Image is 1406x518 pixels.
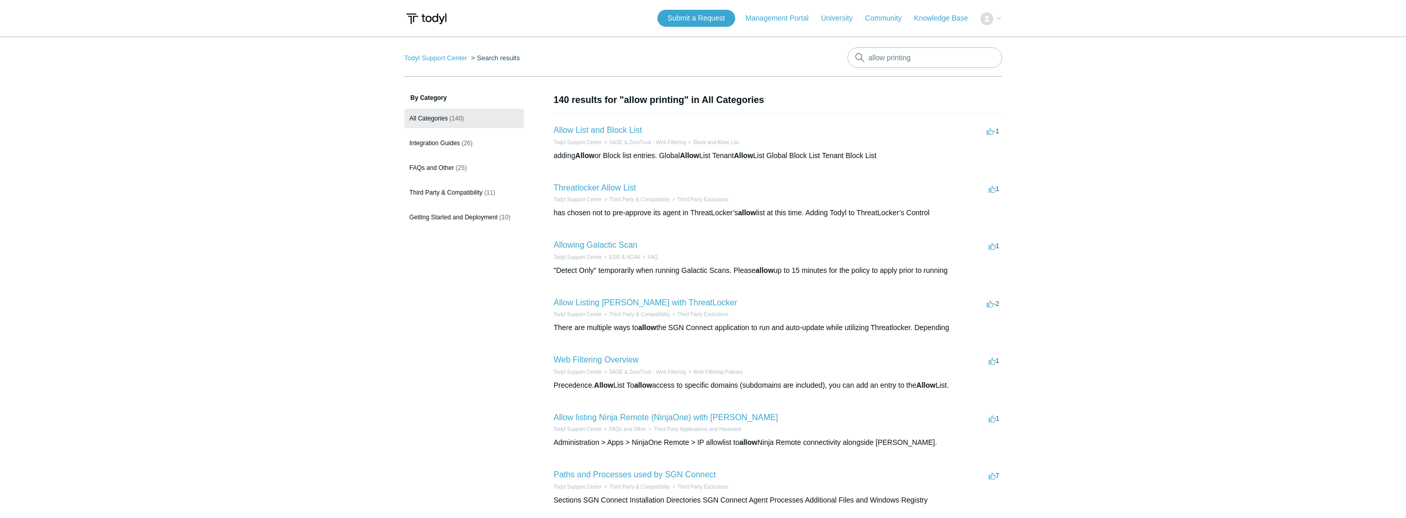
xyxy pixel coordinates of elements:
[554,265,1002,276] div: "Detect Only" temporarily when running Galactic Scans. Please up to 15 minutes for the policy to ...
[989,242,999,250] span: 1
[917,381,936,389] em: Allow
[914,13,978,24] a: Knowledge Base
[469,54,520,62] li: Search results
[677,197,729,202] a: Third Party Exclusions
[404,183,524,202] a: Third Party & Compatibility (11)
[450,115,464,122] span: (140)
[575,151,595,160] em: Allow
[554,253,602,261] li: Todyl Support Center
[499,214,510,221] span: (10)
[686,139,739,146] li: Block and Allow List
[989,357,999,365] span: 1
[602,139,686,146] li: SASE & ZeroTrust - Web Filtering
[677,484,729,490] a: Third Party Exclusions
[693,369,743,375] a: Web Filtering Policies
[410,214,498,221] span: Getting Started and Deployment
[609,197,670,202] a: Third Party & Compatibility
[554,208,1002,218] div: has chosen not to pre-approve its agent in ThreatLocker’s list at this time. Adding Todyl to Thre...
[554,355,639,364] a: Web Filtering Overview
[554,426,602,432] a: Todyl Support Center
[554,425,602,433] li: Todyl Support Center
[554,413,778,422] a: Allow listing Ninja Remote (NinjaOne) with [PERSON_NAME]
[602,310,670,318] li: Third Party & Compatibility
[410,140,460,147] span: Integration Guides
[609,484,670,490] a: Third Party & Compatibility
[989,415,999,422] span: 1
[638,323,656,332] em: allow
[602,483,670,491] li: Third Party & Compatibility
[410,164,454,171] span: FAQs and Other
[738,209,756,217] em: allow
[609,426,646,432] a: FAQs and Other
[734,151,753,160] em: Allow
[686,368,743,376] li: Web Filtering Policies
[609,140,686,145] a: SASE & ZeroTrust - Web Filtering
[554,93,1002,107] h1: 140 results for "allow printing" in All Categories
[554,470,716,479] a: Paths and Processes used by SGN Connect
[609,312,670,317] a: Third Party & Compatibility
[462,140,472,147] span: (26)
[640,253,658,261] li: FAQ
[554,139,602,146] li: Todyl Support Center
[739,438,757,446] em: allow
[609,254,640,260] a: EDR & NGAV
[848,47,1002,68] input: Search
[554,312,602,317] a: Todyl Support Center
[554,140,602,145] a: Todyl Support Center
[602,425,646,433] li: FAQs and Other
[989,185,999,193] span: 1
[456,164,467,171] span: (25)
[693,140,739,145] a: Block and Allow List
[554,298,737,307] a: Allow Listing [PERSON_NAME] with ThreatLocker
[647,425,741,433] li: Third Party Applications and Hardware
[677,312,729,317] a: Third Party Exclusions
[987,127,1000,135] span: -1
[554,484,602,490] a: Todyl Support Center
[746,13,819,24] a: Management Portal
[554,197,602,202] a: Todyl Support Center
[554,240,638,249] a: Allowing Galactic Scan
[554,310,602,318] li: Todyl Support Center
[821,13,862,24] a: University
[404,93,524,102] h3: By Category
[609,369,686,375] a: SASE & ZeroTrust - Web Filtering
[404,54,469,62] li: Todyl Support Center
[554,183,636,192] a: Threatlocker Allow List
[602,368,686,376] li: SASE & ZeroTrust - Web Filtering
[680,151,699,160] em: Allow
[554,380,1002,391] div: Precedence. List To access to specific domains (subdomains are included), you can add an entry to...
[594,381,613,389] em: Allow
[602,196,670,203] li: Third Party & Compatibility
[410,115,448,122] span: All Categories
[554,254,602,260] a: Todyl Support Center
[554,495,1002,506] div: Sections SGN Connect Installation Directories SGN Connect Agent Processes Additional Files and Wi...
[410,189,483,196] span: Third Party & Compatibility
[554,369,602,375] a: Todyl Support Center
[554,483,602,491] li: Todyl Support Center
[602,253,640,261] li: EDR & NGAV
[404,109,524,128] a: All Categories (140)
[987,300,1000,307] span: -2
[484,189,495,196] span: (11)
[404,208,524,227] a: Getting Started and Deployment (10)
[554,126,642,134] a: Allow List and Block List
[554,322,1002,333] div: There are multiple ways to the SGN Connect application to run and auto-update while utilizing Thr...
[756,266,774,274] em: allow
[554,150,1002,161] div: adding or Block list entries. Global List Tenant List Global Block List Tenant Block List
[657,10,735,27] a: Submit a Request
[670,196,729,203] li: Third Party Exclusions
[634,381,652,389] em: allow
[989,472,999,479] span: 7
[404,54,467,62] a: Todyl Support Center
[554,437,1002,448] div: Administration > Apps > NinjaOne Remote > IP allowlist to Ninja Remote connectivity alongside [PE...
[404,9,448,28] img: Todyl Support Center Help Center home page
[404,133,524,153] a: Integration Guides (26)
[554,196,602,203] li: Todyl Support Center
[865,13,912,24] a: Community
[404,158,524,178] a: FAQs and Other (25)
[670,310,729,318] li: Third Party Exclusions
[653,426,741,432] a: Third Party Applications and Hardware
[554,368,602,376] li: Todyl Support Center
[648,254,658,260] a: FAQ
[670,483,729,491] li: Third Party Exclusions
